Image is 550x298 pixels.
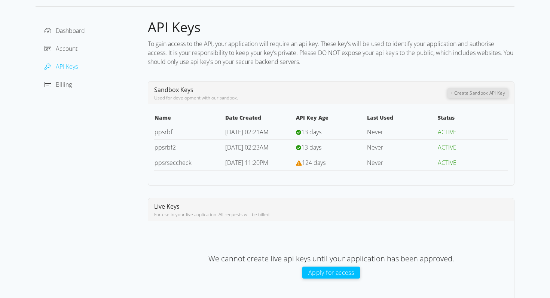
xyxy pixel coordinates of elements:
span: Account [56,44,77,53]
th: Last Used [367,113,437,125]
a: ppsrseccheck [155,159,192,167]
th: Name [154,113,225,125]
span: Never [367,143,383,151]
th: Date Created [225,113,296,125]
span: ACTIVE [438,128,456,136]
button: Apply for access [302,267,360,279]
a: Dashboard [45,27,85,35]
span: Never [367,128,383,136]
span: 13 days [301,143,321,151]
span: 124 days [302,159,326,167]
button: + Create Sandbox API Key [447,88,508,98]
span: Never [367,159,383,167]
span: [DATE] 11:20PM [225,159,268,167]
span: Sandbox Keys [154,86,193,94]
div: To gain access to the API, your application will require an api key. These key's will be used to ... [148,36,514,69]
span: [DATE] 02:23AM [225,143,269,151]
a: Billing [45,80,72,89]
a: ppsrbf2 [155,143,176,151]
th: API Key Age [296,113,366,125]
span: API Keys [148,18,201,36]
span: Live Keys [154,202,180,211]
th: Status [437,113,508,125]
span: API Keys [56,62,78,71]
span: [DATE] 02:21AM [225,128,269,136]
span: ACTIVE [438,159,456,167]
span: Dashboard [56,27,85,35]
span: 13 days [301,128,321,136]
a: ppsrbf [155,128,172,136]
a: Account [45,44,77,53]
div: For use in your live application. All requests will be billed. [154,211,508,218]
a: API Keys [45,62,78,71]
span: We cannot create live api keys until your application has been approved. [208,254,454,264]
span: Billing [56,80,72,89]
div: Used for development with our sandbox. [154,95,447,101]
span: ACTIVE [438,143,456,151]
